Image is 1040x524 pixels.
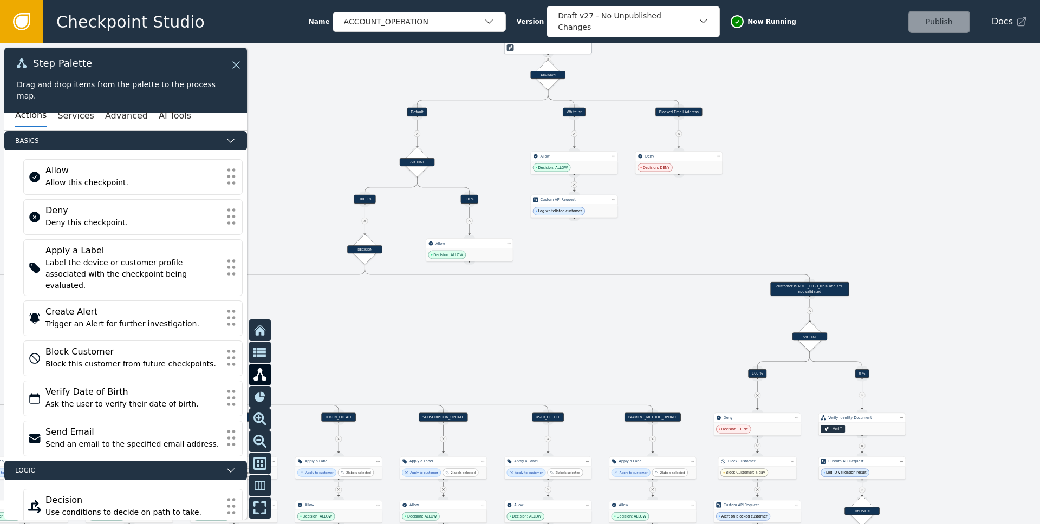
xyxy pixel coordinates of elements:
div: Deny [645,154,713,159]
div: A/B TEST [792,332,827,340]
div: DECISION [347,245,382,253]
span: Version [517,17,544,27]
span: Decision: ALLOW [303,514,332,519]
div: Ask the user to verify their date of birth. [45,398,220,410]
div: customer is AUTH_HIGH_RISK and KYC not validated [770,282,849,296]
div: 2 labels selected [660,470,685,475]
button: AI Tools [159,104,191,127]
div: Apply a Label [619,458,687,464]
div: 2 labels selected [556,470,581,475]
div: Custom API Request [724,502,791,508]
div: 0.0 % [461,195,478,204]
div: Deny [724,415,791,421]
div: Allow [409,502,477,508]
div: Block Customer [728,458,787,464]
div: Apply a Label [45,244,220,257]
div: DECISION [844,507,879,515]
div: Allow this checkpoint. [45,177,220,188]
div: 0 % [855,369,869,378]
div: Block Customer [45,345,220,358]
span: Decision: ALLOW [512,514,541,519]
span: Decision: ALLOW [538,165,568,171]
div: Apply to customer [620,470,648,475]
span: Decision: DENY [643,165,669,171]
div: Draft v27 - No Unpublished Changes [558,10,698,33]
span: Docs [992,15,1013,28]
div: Allow [45,164,220,177]
span: Decision: DENY [721,427,748,432]
a: Docs [992,15,1027,28]
div: Deny [45,204,220,217]
div: Apply to customer [410,470,438,475]
div: SUBSCRIPTION_UPDATE [419,413,467,422]
div: DECISION [530,71,565,79]
div: Blocked Email Address [655,108,703,116]
span: Decision: ALLOW [433,252,463,258]
span: Block Customer: a day [726,470,765,475]
div: Default [407,108,427,116]
div: Deny this checkpoint. [45,217,220,228]
div: Custom API Request [541,197,608,202]
span: Now Running [747,17,796,27]
span: Log ID validation result [826,470,866,475]
div: 2 labels selected [451,470,476,475]
div: Allow [305,502,373,508]
button: Advanced [105,104,148,127]
div: Drag and drop items from the palette to the process map. [17,79,235,102]
div: Apply a Label [409,458,477,464]
div: Whitelist [563,108,586,116]
div: Custom API Request [828,458,896,464]
span: Checkpoint Studio [56,10,205,34]
div: Block this customer from future checkpoints. [45,358,220,370]
div: Verify Date of Birth [45,385,220,398]
div: USER_DELETE [532,413,564,422]
div: A/B TEST [400,158,434,166]
div: Apply a Label [514,458,582,464]
div: Apply to customer [515,470,543,475]
div: TOKEN_CREATE [321,413,356,422]
div: Decision [45,494,220,507]
span: Step Palette [33,58,92,68]
span: Logic [15,466,221,475]
button: Services [57,104,94,127]
span: Alert on blocked customer [721,514,768,519]
div: 2 labels selected [346,470,371,475]
div: Allow [435,241,503,246]
div: Allow [541,154,608,159]
div: Create Alert [45,305,220,318]
button: Draft v27 - No Unpublished Changes [547,6,720,37]
div: Veriff [833,426,842,431]
span: Name [309,17,330,27]
div: Label the device or customer profile associated with the checkpoint being evaluated. [45,257,220,291]
div: Apply to customer [305,470,334,475]
div: Verify Identity Document [828,415,896,421]
div: Apply a Label [305,458,373,464]
div: 100 % [748,369,766,378]
span: Decision: ALLOW [407,514,437,519]
span: Decision: ALLOW [617,514,646,519]
span: Log whitelisted customer [538,208,582,214]
div: Allow [514,502,582,508]
div: ACCOUNT_OPERATION [344,16,484,28]
div: 100.0 % [354,195,375,204]
button: Actions [15,104,47,127]
div: PAYMENT_METHOD_UPDATE [625,413,681,422]
div: Send Email [45,425,220,438]
div: Send an email to the specified email address. [45,438,220,450]
div: Use conditions to decide on path to take. [45,507,220,518]
span: Basics [15,136,221,146]
div: Trigger an Alert for further investigation. [45,318,220,330]
div: Allow [619,502,687,508]
button: ACCOUNT_OPERATION [333,12,506,32]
